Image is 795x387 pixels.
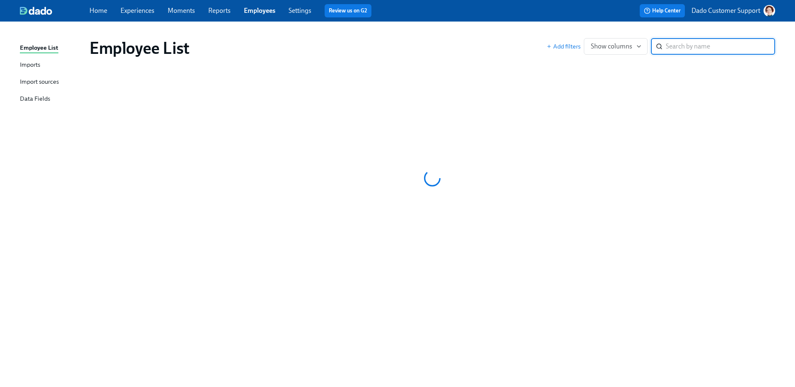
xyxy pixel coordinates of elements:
a: Settings [289,7,311,15]
button: Add filters [547,42,581,51]
a: Import sources [20,77,83,87]
a: Moments [168,7,195,15]
a: Home [89,7,107,15]
h1: Employee List [89,38,190,58]
a: dado [20,7,89,15]
button: Review us on G2 [325,4,371,17]
button: Show columns [584,38,648,55]
img: AATXAJw-nxTkv1ws5kLOi-TQIsf862R-bs_0p3UQSuGH=s96-c [764,5,775,17]
div: Employee List [20,43,58,53]
div: Data Fields [20,94,50,104]
button: Help Center [640,4,685,17]
a: Employees [244,7,275,15]
input: Search by name [666,38,775,55]
div: Imports [20,60,40,70]
p: Dado Customer Support [691,6,760,15]
a: Reports [208,7,231,15]
a: Review us on G2 [329,7,367,15]
a: Employee List [20,43,83,53]
span: Help Center [644,7,681,15]
a: Imports [20,60,83,70]
span: Show columns [591,42,641,51]
a: Experiences [120,7,154,15]
a: Data Fields [20,94,83,104]
img: dado [20,7,52,15]
button: Dado Customer Support [691,5,775,17]
div: Import sources [20,77,59,87]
